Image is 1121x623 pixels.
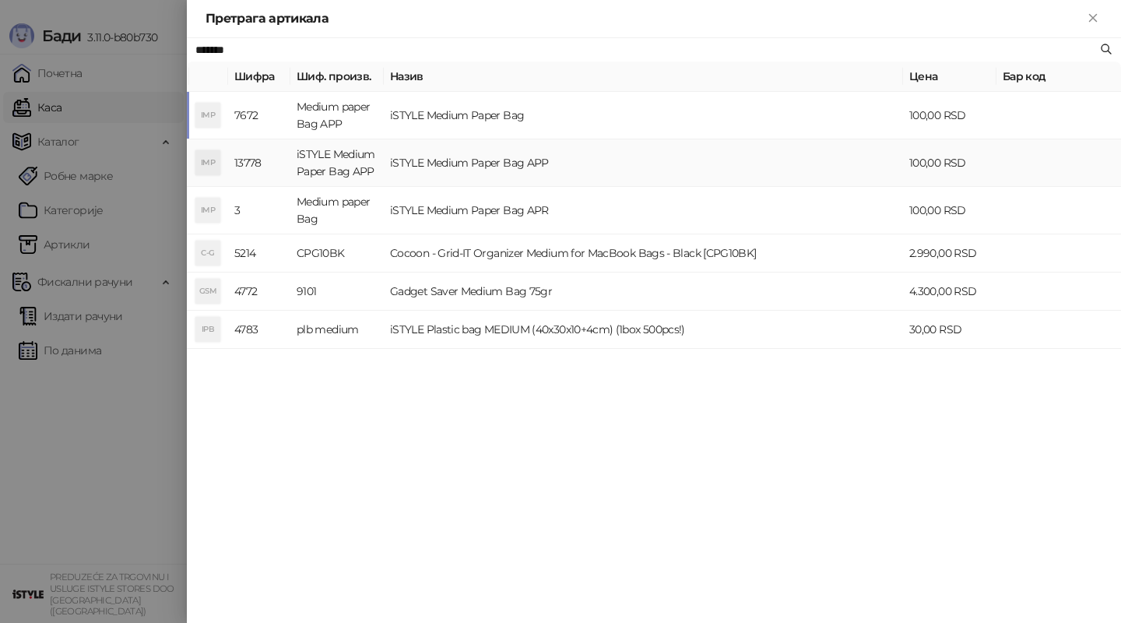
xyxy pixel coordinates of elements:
td: 9101 [290,273,384,311]
td: Medium paper Bag [290,187,384,234]
div: C-G [195,241,220,266]
td: Medium paper Bag APP [290,92,384,139]
div: Претрага артикала [206,9,1084,28]
td: iSTYLE Medium Paper Bag [384,92,903,139]
td: 100,00 RSD [903,187,996,234]
div: IPB [195,317,220,342]
td: 3 [228,187,290,234]
th: Шифра [228,62,290,92]
td: 4.300,00 RSD [903,273,996,311]
td: 7672 [228,92,290,139]
td: 2.990,00 RSD [903,234,996,273]
td: Cocoon - Grid-IT Organizer Medium for MacBook Bags - Black [CPG10BK] [384,234,903,273]
td: plb medium [290,311,384,349]
th: Бар код [996,62,1121,92]
button: Close [1084,9,1102,28]
td: 13778 [228,139,290,187]
td: CPG10BK [290,234,384,273]
div: GSM [195,279,220,304]
td: 4783 [228,311,290,349]
div: IMP [195,198,220,223]
td: 100,00 RSD [903,139,996,187]
th: Цена [903,62,996,92]
th: Шиф. произв. [290,62,384,92]
td: iSTYLE Medium Paper Bag APP [384,139,903,187]
div: IMP [195,150,220,175]
td: 30,00 RSD [903,311,996,349]
th: Назив [384,62,903,92]
td: 5214 [228,234,290,273]
td: 4772 [228,273,290,311]
td: 100,00 RSD [903,92,996,139]
td: iSTYLE Medium Paper Bag APR [384,187,903,234]
td: iSTYLE Medium Paper Bag APP [290,139,384,187]
div: IMP [195,103,220,128]
td: iSTYLE Plastic bag MEDIUM (40x30x10+4cm) (1box 500pcs!) [384,311,903,349]
td: Gadget Saver Medium Bag 75gr [384,273,903,311]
